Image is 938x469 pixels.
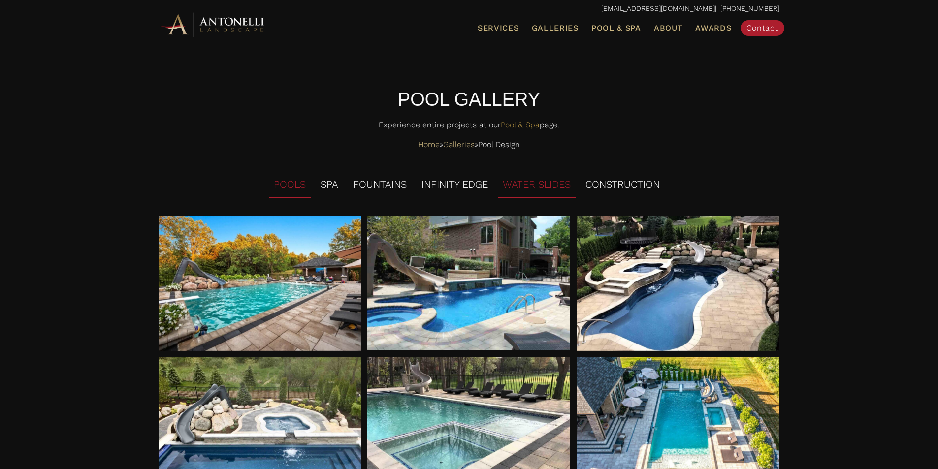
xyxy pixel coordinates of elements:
li: FOUNTAINS [348,171,412,198]
span: Pool & Spa [591,23,641,32]
a: Pool & Spa [587,22,645,34]
a: Galleries [443,137,475,152]
span: Galleries [532,23,579,32]
li: POOLS [269,171,311,198]
li: INFINITY EDGE [417,171,493,198]
a: Contact [741,20,784,36]
a: About [650,22,687,34]
a: Services [474,22,523,34]
a: Pool & Spa [501,120,540,129]
img: Antonelli Horizontal Logo [159,11,267,38]
a: Home [418,137,440,152]
span: Pool Design [478,137,520,152]
p: Experience entire projects at our page. [159,118,779,137]
li: WATER SLIDES [498,171,576,198]
p: | [PHONE_NUMBER] [159,2,779,15]
span: » » [418,137,520,152]
li: SPA [316,171,343,198]
a: [EMAIL_ADDRESS][DOMAIN_NAME] [601,4,715,12]
nav: Breadcrumbs [159,137,779,152]
a: Awards [691,22,735,34]
h5: POOL GALLERY [159,87,779,113]
span: Services [478,24,519,32]
li: CONSTRUCTION [581,171,665,198]
span: Contact [746,23,778,32]
a: Galleries [528,22,582,34]
span: Awards [695,23,731,32]
span: About [654,24,683,32]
